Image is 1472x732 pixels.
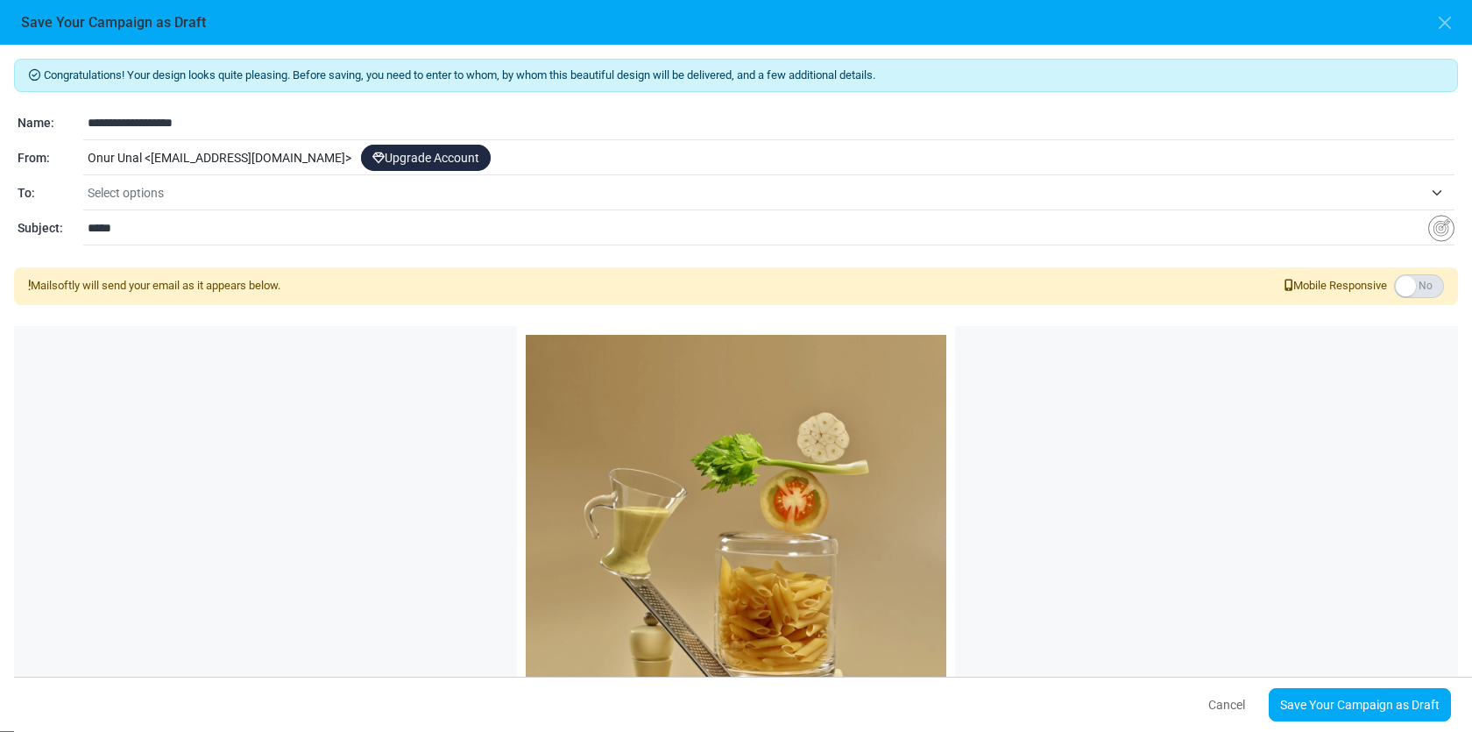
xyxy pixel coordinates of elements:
span: Mobile Responsive [1284,277,1387,295]
div: To: [18,184,83,203]
div: Congratulations! Your design looks quite pleasing. Before saving, you need to enter to whom, by w... [14,59,1458,92]
div: Mailsoftly will send your email as it appears below. [28,277,280,295]
a: Save Your Campaign as Draft [1269,688,1451,721]
div: From: [18,149,83,167]
h6: Save Your Campaign as Draft [21,14,206,31]
span: Select options [88,186,164,200]
div: Subject: [18,219,83,238]
a: Upgrade Account [361,145,491,171]
span: Select options [88,177,1454,209]
button: Cancel [1193,686,1260,723]
div: Onur Unal < [EMAIL_ADDRESS][DOMAIN_NAME] > [83,142,1454,175]
img: Insert Variable [1428,215,1454,242]
span: Select options [88,182,1423,203]
div: Name: [18,114,83,132]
